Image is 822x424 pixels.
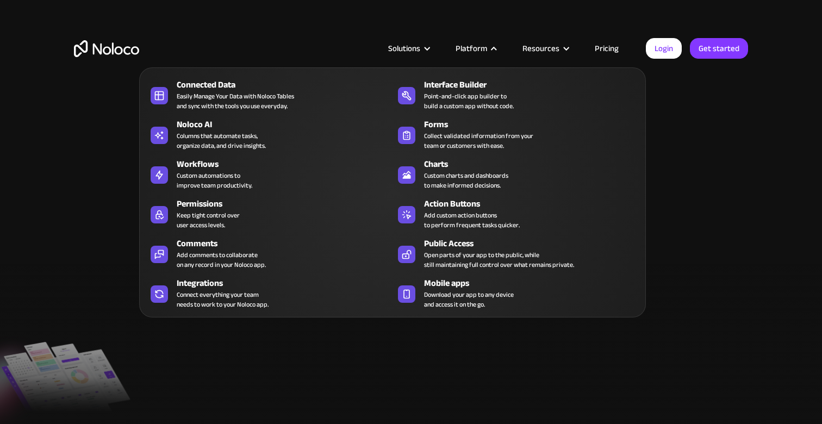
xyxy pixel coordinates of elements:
[74,40,139,57] a: home
[177,91,294,111] div: Easily Manage Your Data with Noloco Tables and sync with the tools you use everyday.
[177,277,397,290] div: Integrations
[145,195,393,232] a: PermissionsKeep tight control overuser access levels.
[393,155,640,192] a: ChartsCustom charts and dashboardsto make informed decisions.
[424,131,533,151] div: Collect validated information from your team or customers with ease.
[388,41,420,55] div: Solutions
[581,41,632,55] a: Pricing
[177,210,240,230] div: Keep tight control over user access levels.
[424,290,514,309] span: Download your app to any device and access it on the go.
[375,41,442,55] div: Solutions
[424,277,645,290] div: Mobile apps
[177,290,269,309] div: Connect everything your team needs to work to your Noloco app.
[145,116,393,153] a: Noloco AIColumns that automate tasks,organize data, and drive insights.
[424,91,514,111] div: Point-and-click app builder to build a custom app without code.
[177,197,397,210] div: Permissions
[424,171,508,190] div: Custom charts and dashboards to make informed decisions.
[509,41,581,55] div: Resources
[424,118,645,131] div: Forms
[646,38,682,59] a: Login
[145,76,393,113] a: Connected DataEasily Manage Your Data with Noloco Tablesand sync with the tools you use everyday.
[393,235,640,272] a: Public AccessOpen parts of your app to the public, whilestill maintaining full control over what ...
[424,158,645,171] div: Charts
[424,197,645,210] div: Action Buttons
[177,118,397,131] div: Noloco AI
[393,116,640,153] a: FormsCollect validated information from yourteam or customers with ease.
[393,76,640,113] a: Interface BuilderPoint-and-click app builder tobuild a custom app without code.
[424,210,520,230] div: Add custom action buttons to perform frequent tasks quicker.
[177,250,266,270] div: Add comments to collaborate on any record in your Noloco app.
[424,78,645,91] div: Interface Builder
[522,41,559,55] div: Resources
[145,235,393,272] a: CommentsAdd comments to collaborateon any record in your Noloco app.
[74,112,748,199] h2: Business Apps for Teams
[690,38,748,59] a: Get started
[393,275,640,311] a: Mobile appsDownload your app to any deviceand access it on the go.
[456,41,487,55] div: Platform
[139,52,646,317] nav: Platform
[177,78,397,91] div: Connected Data
[424,237,645,250] div: Public Access
[442,41,509,55] div: Platform
[424,250,574,270] div: Open parts of your app to the public, while still maintaining full control over what remains priv...
[145,275,393,311] a: IntegrationsConnect everything your teamneeds to work to your Noloco app.
[145,155,393,192] a: WorkflowsCustom automations toimprove team productivity.
[177,131,266,151] div: Columns that automate tasks, organize data, and drive insights.
[177,237,397,250] div: Comments
[177,171,252,190] div: Custom automations to improve team productivity.
[177,158,397,171] div: Workflows
[393,195,640,232] a: Action ButtonsAdd custom action buttonsto perform frequent tasks quicker.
